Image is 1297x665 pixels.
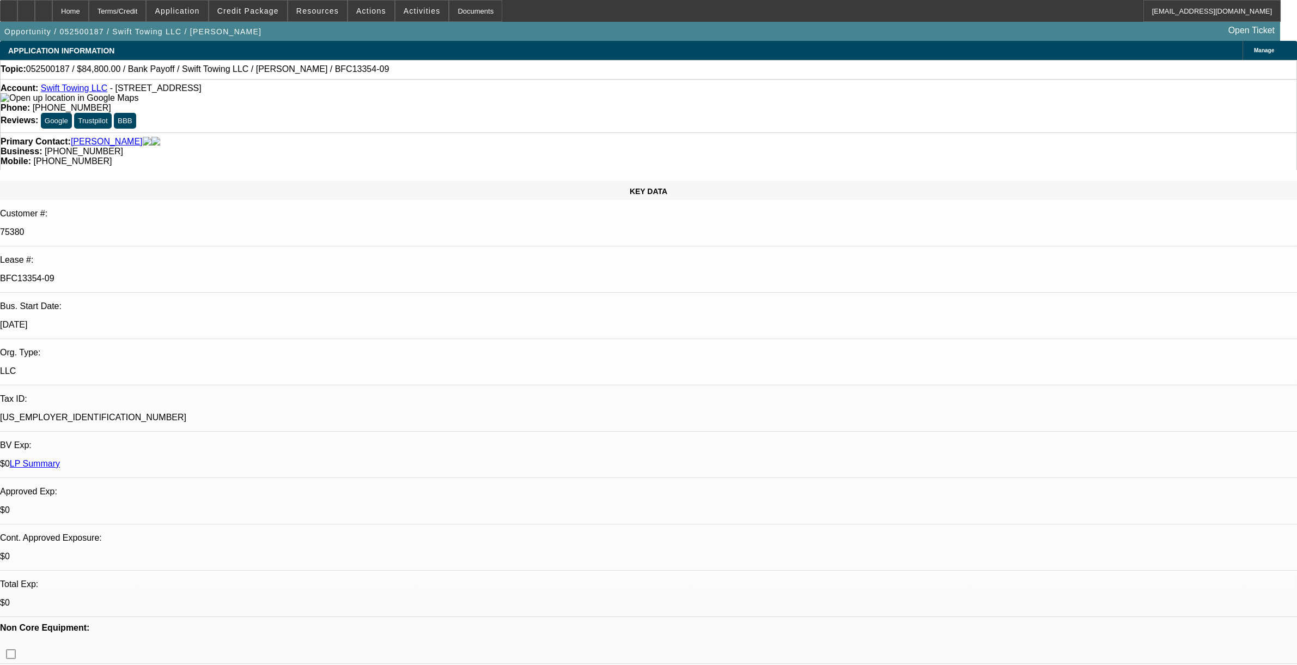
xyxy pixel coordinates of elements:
button: Google [41,113,72,129]
strong: Primary Contact: [1,137,71,147]
span: APPLICATION INFORMATION [8,46,114,55]
a: View Google Maps [1,93,138,102]
a: Open Ticket [1224,21,1279,40]
button: Activities [395,1,449,21]
span: [PHONE_NUMBER] [45,147,123,156]
span: Actions [356,7,386,15]
a: LP Summary [10,459,60,468]
a: [PERSON_NAME] [71,137,143,147]
button: BBB [114,113,136,129]
span: KEY DATA [630,187,667,196]
strong: Business: [1,147,42,156]
strong: Reviews: [1,116,38,125]
strong: Mobile: [1,156,31,166]
button: Trustpilot [74,113,111,129]
span: - [STREET_ADDRESS] [110,83,202,93]
button: Application [147,1,208,21]
button: Credit Package [209,1,287,21]
span: 052500187 / $84,800.00 / Bank Payoff / Swift Towing LLC / [PERSON_NAME] / BFC13354-09 [26,64,389,74]
img: linkedin-icon.png [151,137,160,147]
span: Activities [404,7,441,15]
span: [PHONE_NUMBER] [33,156,112,166]
span: Application [155,7,199,15]
a: Swift Towing LLC [41,83,107,93]
strong: Phone: [1,103,30,112]
img: facebook-icon.png [143,137,151,147]
span: Manage [1254,47,1274,53]
span: Opportunity / 052500187 / Swift Towing LLC / [PERSON_NAME] [4,27,261,36]
strong: Topic: [1,64,26,74]
span: [PHONE_NUMBER] [33,103,111,112]
strong: Account: [1,83,38,93]
button: Resources [288,1,347,21]
button: Actions [348,1,394,21]
span: Credit Package [217,7,279,15]
img: Open up location in Google Maps [1,93,138,103]
span: Resources [296,7,339,15]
